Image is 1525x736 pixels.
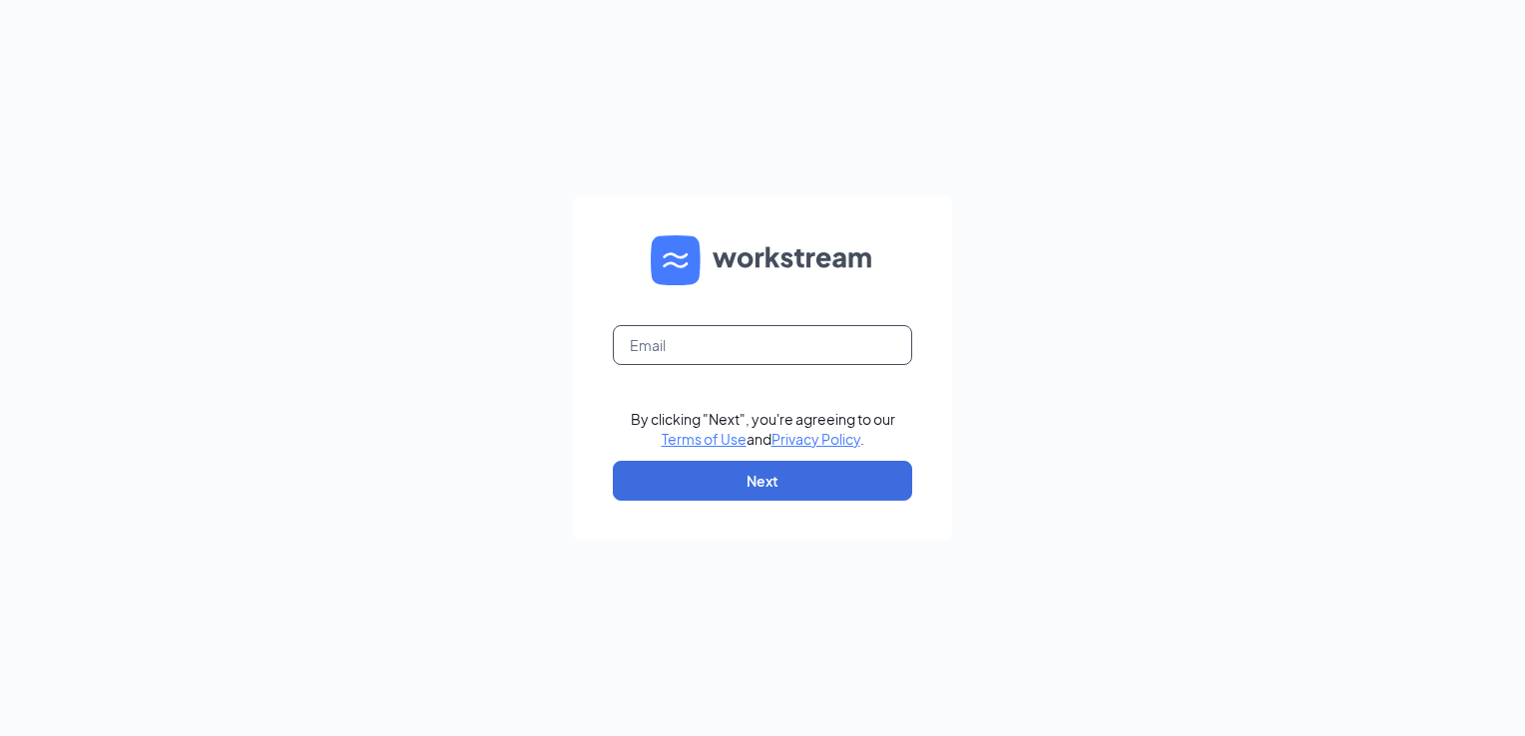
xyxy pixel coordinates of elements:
div: By clicking "Next", you're agreeing to our and . [631,409,895,449]
a: Privacy Policy [771,430,860,448]
img: WS logo and Workstream text [651,235,874,285]
a: Terms of Use [662,430,747,448]
input: Email [613,325,912,365]
button: Next [613,461,912,501]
